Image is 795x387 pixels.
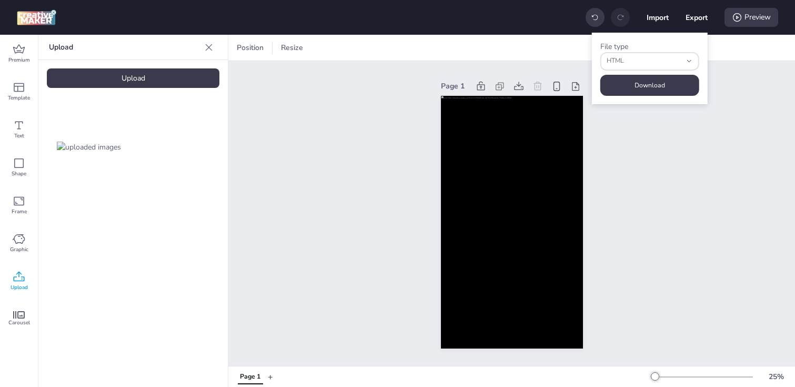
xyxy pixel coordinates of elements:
[240,372,260,382] div: Page 1
[686,6,708,28] button: Export
[57,142,121,153] img: uploaded images
[233,368,268,386] div: Tabs
[268,368,273,386] button: +
[14,132,24,140] span: Text
[49,35,200,60] p: Upload
[12,170,26,178] span: Shape
[12,207,27,216] span: Frame
[8,94,30,102] span: Template
[235,42,266,53] span: Position
[17,9,56,25] img: logo Creative Maker
[8,56,30,64] span: Premium
[607,56,681,66] span: HTML
[8,319,30,327] span: Carousel
[441,81,469,92] div: Page 1
[600,52,699,71] button: fileType
[600,75,699,96] button: Download
[763,371,789,382] div: 25 %
[647,6,669,28] button: Import
[279,42,305,53] span: Resize
[724,8,778,27] div: Preview
[600,42,628,52] label: File type
[47,68,219,88] div: Upload
[10,245,28,254] span: Graphic
[11,283,28,292] span: Upload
